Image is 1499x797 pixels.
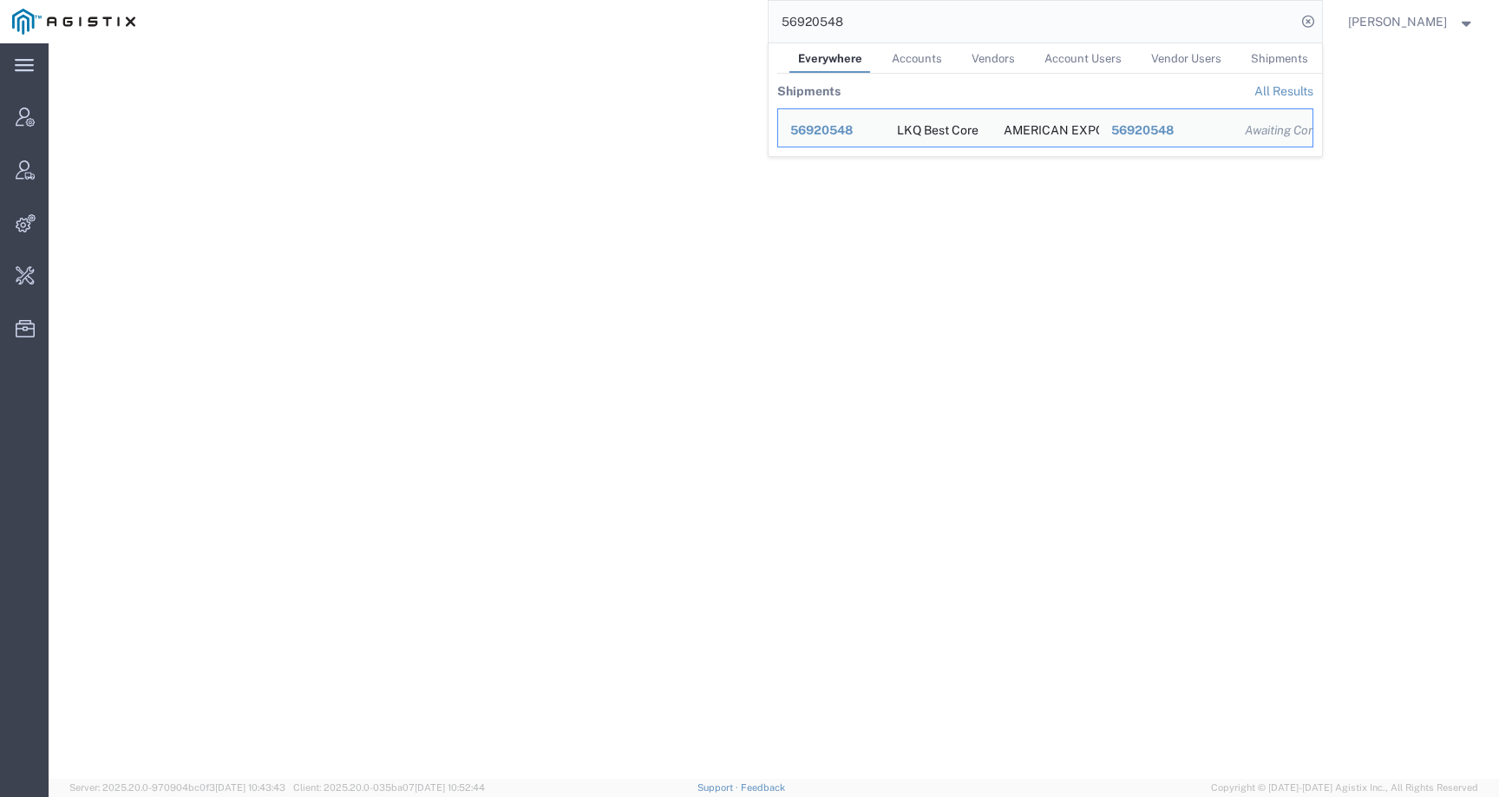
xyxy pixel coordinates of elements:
span: Accounts [892,52,942,65]
button: [PERSON_NAME] [1347,11,1476,32]
input: Search for shipment number, reference number [769,1,1296,42]
a: Feedback [741,782,785,793]
span: Everywhere [798,52,862,65]
img: logo [12,9,135,35]
span: Vendors [972,52,1015,65]
span: Vendor Users [1151,52,1221,65]
span: 56920548 [1110,123,1173,137]
span: Client: 2025.20.0-035ba07 [293,782,485,793]
div: LKQ Best Core [896,109,978,147]
table: Search Results [777,74,1322,156]
th: Shipments [777,74,841,108]
span: Copyright © [DATE]-[DATE] Agistix Inc., All Rights Reserved [1211,781,1478,795]
span: [DATE] 10:43:43 [215,782,285,793]
span: [DATE] 10:52:44 [415,782,485,793]
span: Kate Petrenko [1348,12,1447,31]
a: Support [697,782,741,793]
span: Shipments [1251,52,1308,65]
div: Awaiting Confirmation [1245,121,1300,140]
span: Server: 2025.20.0-970904bc0f3 [69,782,285,793]
a: View all shipments found by criterion [1254,84,1313,98]
span: 56920548 [790,123,853,137]
span: Account Users [1044,52,1122,65]
iframe: FS Legacy Container [49,43,1499,779]
div: AMERICAN EXPORT SERVICES INC [1004,109,1087,147]
div: 56920548 [1110,121,1221,140]
div: 56920548 [790,121,873,140]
